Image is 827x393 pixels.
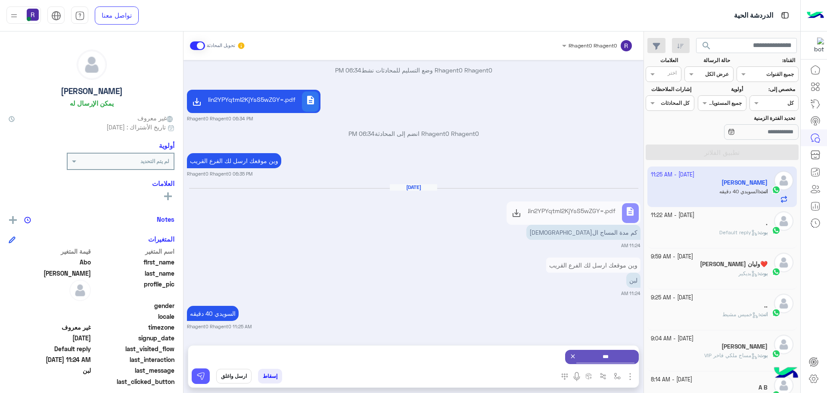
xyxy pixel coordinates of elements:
[69,280,91,301] img: defaultAdmin.png
[207,42,235,49] small: تحويل المحادثة
[9,179,174,187] h6: العلامات
[93,366,175,375] span: last_message
[651,253,693,261] small: [DATE] - 9:59 AM
[808,38,824,53] img: 322853014244696
[772,308,780,317] img: WhatsApp
[651,335,693,343] small: [DATE] - 9:04 AM
[774,335,793,354] img: defaultAdmin.png
[93,323,175,332] span: timezone
[335,66,361,74] span: 06:34 PM
[9,333,91,343] span: 2025-10-14T15:21:15.817Z
[9,258,91,267] span: Abo
[95,6,139,25] a: تواصل معنا
[546,258,640,273] p: 15/10/2025, 11:24 AM
[75,11,85,21] img: tab
[258,369,282,384] button: إسقاط
[93,312,175,321] span: locale
[140,158,169,164] b: لم يتم التحديد
[758,270,768,277] b: :
[699,114,795,122] label: تحديد الفترة الزمنية
[751,85,795,93] label: مخصص إلى:
[758,229,768,236] b: :
[721,343,768,350] h5: احمد بهرم
[196,372,205,380] img: send message
[216,369,252,384] button: ارسل واغلق
[27,9,39,21] img: userImage
[774,253,793,272] img: defaultAdmin.png
[647,85,691,93] label: إشارات الملاحظات
[137,113,174,123] span: غير معروف
[704,352,758,358] span: مساج ملكي فاخر VIP
[208,91,299,112] div: 2LnYsdmI2LYg2LTZh9ixINin2YPYqtmI2KjYsS5wZGY=.pdf
[696,38,717,57] button: search
[758,352,768,358] b: :
[780,10,790,21] img: tab
[93,355,175,364] span: last_interaction
[699,85,743,93] label: أولوية
[774,294,793,313] img: defaultAdmin.png
[9,247,91,256] span: قيمة المتغير
[651,211,694,220] small: [DATE] - 11:22 AM
[647,57,678,64] label: العلامات
[651,376,692,384] small: [DATE] - 8:14 AM
[159,141,174,149] h6: أولوية
[585,373,592,380] img: create order
[507,201,640,225] a: description2LnYsdmI2LYg2LTZh9ixINin2YPYqtmI2KjYsS5wZGY=.pdf
[774,211,793,231] img: defaultAdmin.png
[93,280,175,299] span: profile_pic
[764,302,768,309] h5: ..
[614,373,621,380] img: select flow
[9,344,91,353] span: Default reply
[569,42,617,49] span: Rhagent0 Rhagent0
[701,41,712,51] span: search
[625,371,635,382] img: send attachment
[9,312,91,321] span: null
[561,373,568,380] img: make a call
[348,130,375,137] span: 06:34 PM
[9,269,91,278] span: Ibrahim
[211,95,295,104] p: 2LnYsdmI2LYg2LTZh9ixINin2YPYqtmI2KjYsS5wZGY=.pdf
[759,311,768,318] b: :
[187,66,640,75] p: Rhagent0 Rhagent0 وضع التسليم للمحادثات نشط
[528,203,619,223] div: 2LnYsdmI2LYg2LTZh9ixINin2YPYqtmI2KjYsS5wZGY=.pdf
[526,225,640,240] p: 15/10/2025, 11:24 AM
[722,311,759,318] span: خميس مشيط
[390,184,437,190] h6: [DATE]
[187,90,321,113] a: description2LnYsdmI2LYg2LTZh9ixINin2YPYqtmI2KjYsS5wZGY=.pdf
[700,261,768,268] h5: ام لين وليان❤️
[759,384,768,391] h5: A B
[807,6,824,25] img: Logo
[625,206,635,217] span: description
[187,323,252,330] small: Rhagent0 Rhagent0 11:25 AM
[572,371,582,382] img: send voice note
[93,377,175,386] span: last_clicked_button
[738,270,758,277] span: بديكير
[93,344,175,353] span: last_visited_flow
[719,229,758,236] span: Default reply
[71,6,88,25] a: tab
[771,358,801,389] img: hulul-logo.png
[70,99,114,107] h6: يمكن الإرسال له
[686,57,730,64] label: حالة الرسالة
[9,301,91,310] span: null
[626,273,640,288] p: 15/10/2025, 11:24 AM
[738,57,796,64] label: القناة:
[734,10,773,22] p: الدردشة الحية
[187,129,640,138] p: Rhagent0 Rhagent0 انضم إلى المحادثة
[93,247,175,256] span: اسم المتغير
[759,270,768,277] span: بوت
[596,369,610,383] button: Trigger scenario
[772,226,780,235] img: WhatsApp
[61,86,123,96] h5: [PERSON_NAME]
[766,220,768,227] h5: .
[600,373,606,380] img: Trigger scenario
[582,369,596,383] button: create order
[93,258,175,267] span: first_name
[187,170,252,177] small: Rhagent0 Rhagent0 06:35 PM
[187,153,281,168] p: 14/10/2025, 6:35 PM
[668,69,678,79] div: اختر
[651,294,693,302] small: [DATE] - 9:25 AM
[610,369,625,383] button: select flow
[9,355,91,364] span: 2025-10-15T08:24:43.634Z
[532,206,616,215] p: 2LnYsdmI2LYg2LTZh9ixINin2YPYqtmI2KjYsS5wZGY=.pdf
